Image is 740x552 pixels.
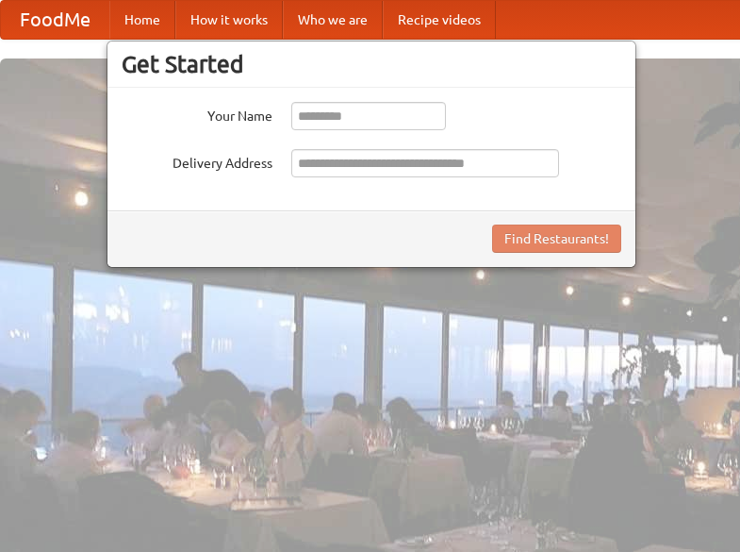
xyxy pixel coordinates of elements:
[109,1,175,39] a: Home
[122,102,272,125] label: Your Name
[122,50,621,78] h3: Get Started
[122,149,272,173] label: Delivery Address
[1,1,109,39] a: FoodMe
[383,1,496,39] a: Recipe videos
[175,1,283,39] a: How it works
[492,225,621,253] button: Find Restaurants!
[283,1,383,39] a: Who we are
